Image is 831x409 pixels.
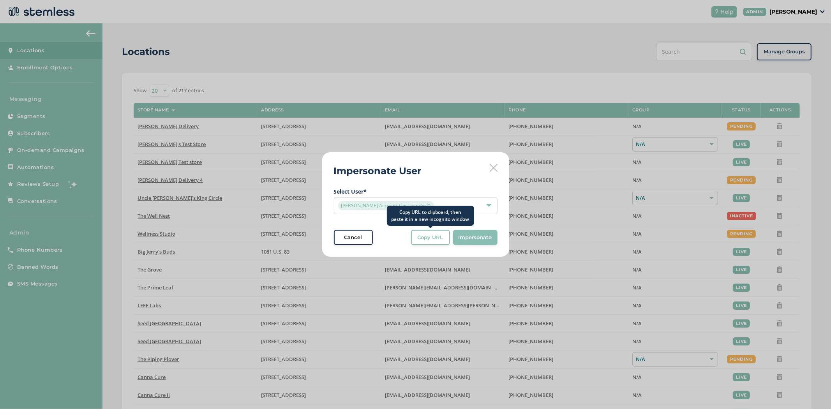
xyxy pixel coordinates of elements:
[334,164,422,178] h2: Impersonate User
[338,201,434,210] span: [PERSON_NAME] Account (test vendor2)
[387,206,474,226] div: Copy URL to clipboard, then paste it in a new incognito window
[344,234,362,242] span: Cancel
[411,230,450,245] button: Copy URL
[418,234,443,242] span: Copy URL
[792,372,831,409] iframe: Chat Widget
[334,187,498,196] label: Select User
[334,230,373,245] button: Cancel
[459,234,492,242] span: Impersonate
[453,230,498,245] button: Impersonate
